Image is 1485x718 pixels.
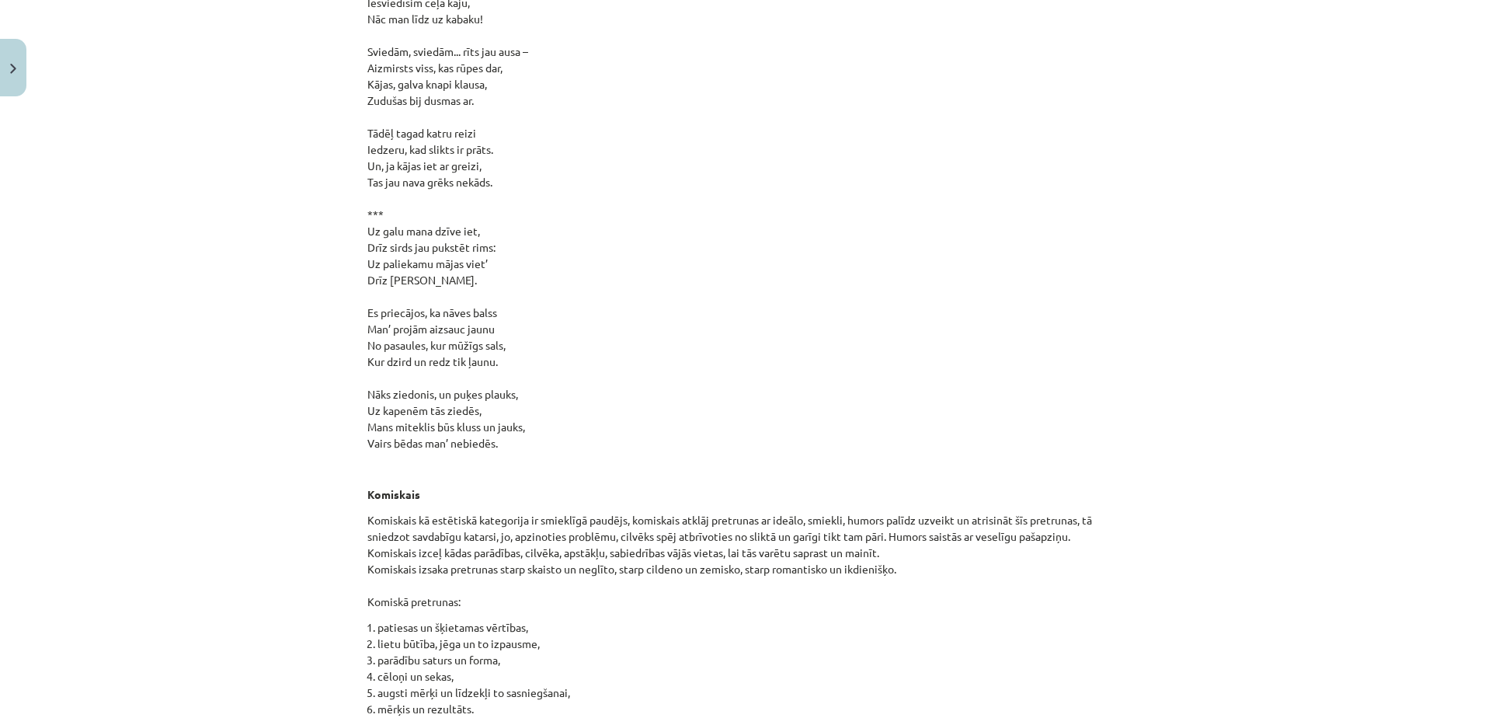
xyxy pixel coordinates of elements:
[10,64,16,74] img: icon-close-lesson-0947bae3869378f0d4975bcd49f059093ad1ed9edebbc8119c70593378902aed.svg
[377,652,1118,668] li: parādību saturs un forma,
[377,636,1118,652] li: lietu būtība, jēga un to izpausme,
[377,619,1118,636] li: patiesas un šķietamas vērtības,
[377,701,1118,717] li: mērķis un rezultāts.
[377,685,1118,701] li: augsti mērķi un līdzekļi to sasniegšanai,
[367,512,1118,610] p: Komiskais kā estētiskā kategorija ir smieklīgā paudējs, komiskais atklāj pretrunas ar ideālo, smi...
[367,487,420,501] strong: Komiskais
[377,668,1118,685] li: cēloņi un sekas,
